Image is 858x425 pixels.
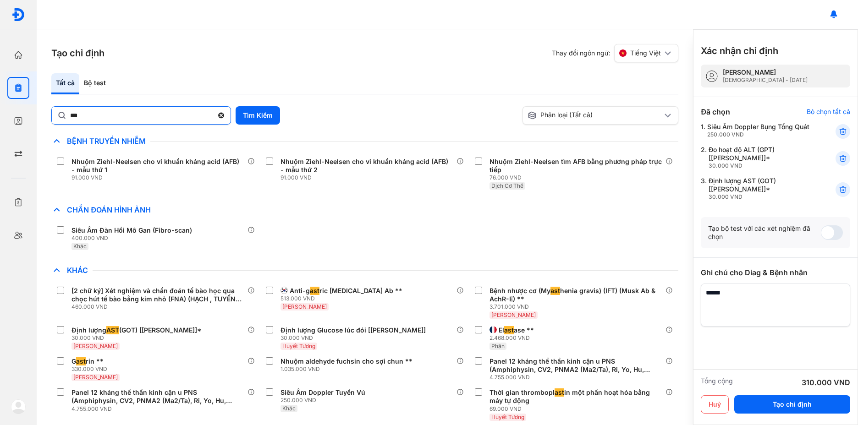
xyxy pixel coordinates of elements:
[489,303,665,311] div: 3.701.000 VND
[73,243,87,250] span: Khác
[71,158,244,174] div: Nhuộm Ziehl-Neelsen cho vi khuẩn kháng acid (AFB) - mẫu thứ 1
[282,405,296,412] span: Khác
[491,414,524,420] span: Huyết Tương
[489,174,665,181] div: 76.000 VND
[802,377,850,388] div: 310.000 VND
[280,357,412,365] div: Nhuộm aldehyde fuchsin cho sợi chun **
[489,374,665,381] div: 4.755.000 VND
[555,388,564,397] span: ast
[290,287,402,295] div: Anti-g ric [MEDICAL_DATA] Ab **
[62,266,93,275] span: Khác
[489,287,662,303] div: Bệnh nhược cơ (My henia gravis) (IFT) (Musk Ab & AchR-E) **
[73,343,118,349] span: [PERSON_NAME]
[76,357,86,365] span: ast
[489,357,662,374] div: Panel 12 kháng thể thần kinh cận u PNS (Amphiphysin, CV2, PNMA2 (Ma2/Ta), Ri, Yo, Hu, Recoverin, ...
[71,303,247,311] div: 460.000 VND
[71,287,244,303] div: [2 chữ ký] Xét nghiệm và chẩn đoán tế bào học qua chọc hút tế bào bằng kim nhỏ (FNA) (HẠCH , TUYẾ...
[280,326,426,334] div: Định lượng Glucose lúc đói [[PERSON_NAME]]
[11,399,26,414] img: logo
[71,405,247,413] div: 4.755.000 VND
[708,224,821,241] div: Tạo bộ test với các xét nghiệm đã chọn
[701,267,850,278] div: Ghi chú cho Diag & Bệnh nhân
[280,334,429,342] div: 30.000 VND
[71,326,201,334] div: Định lượng (GOT) [[PERSON_NAME]]*
[79,73,110,94] div: Bộ test
[310,287,319,295] span: ast
[491,343,505,349] span: Phân
[707,123,809,138] div: Siêu Âm Doppler Bụng Tổng Quát
[280,397,369,404] div: 250.000 VND
[489,334,538,342] div: 2.468.000 VND
[71,334,205,342] div: 30.000 VND
[491,311,536,318] span: [PERSON_NAME]
[701,123,813,138] div: 1.
[701,44,778,57] h3: Xác nhận chỉ định
[701,146,813,169] div: 2.
[106,326,119,334] span: AST
[707,131,809,138] div: 250.000 VND
[51,47,104,60] h3: Tạo chỉ định
[734,395,850,414] button: Tạo chỉ định
[11,8,25,22] img: logo
[71,234,196,242] div: 400.000 VND
[723,76,808,84] div: [DEMOGRAPHIC_DATA] - [DATE]
[71,365,121,373] div: 330.000 VND
[504,326,514,334] span: ast
[282,343,315,349] span: Huyết Tương
[489,405,665,413] div: 69.000 VND
[701,106,730,117] div: Đã chọn
[236,106,280,125] button: Tìm Kiếm
[630,49,661,57] span: Tiếng Việt
[73,374,118,381] span: [PERSON_NAME]
[280,365,416,373] div: 1.035.000 VND
[282,303,327,310] span: [PERSON_NAME]
[709,177,813,201] div: Định lượng AST (GOT) [[PERSON_NAME]]*
[701,177,813,201] div: 3.
[709,193,813,201] div: 30.000 VND
[280,295,406,302] div: 513.000 VND
[62,205,155,214] span: Chẩn Đoán Hình Ảnh
[723,68,808,76] div: [PERSON_NAME]
[701,395,729,414] button: Huỷ
[71,388,244,405] div: Panel 12 kháng thể thần kinh cận u PNS (Amphiphysin, CV2, PNMA2 (Ma2/Ta), Ri, Yo, Hu, Recoverin, ...
[280,388,365,397] div: Siêu Âm Doppler Tuyến Vú
[71,174,247,181] div: 91.000 VND
[550,287,560,295] span: ast
[51,73,79,94] div: Tất cả
[280,174,456,181] div: 91.000 VND
[71,226,192,234] div: Siêu Âm Đàn Hồi Mô Gan (Fibro-scan)
[709,146,813,169] div: Đo hoạt độ ALT (GPT) [[PERSON_NAME]]*
[701,377,733,388] div: Tổng cộng
[280,158,453,174] div: Nhuộm Ziehl-Neelsen cho vi khuẩn kháng acid (AFB) - mẫu thứ 2
[552,44,678,62] div: Thay đổi ngôn ngữ:
[489,158,662,174] div: Nhuộm Ziehl-Neelsen tìm AFB bằng phương pháp trực tiếp
[807,108,850,116] div: Bỏ chọn tất cả
[62,136,150,146] span: Bệnh Truyền Nhiễm
[491,182,523,189] span: Dịch Cơ Thể
[709,162,813,169] div: 30.000 VND
[489,388,662,405] div: Thời gian thrombopl in một phần hoạt hóa bằng máy tự động
[528,111,662,120] div: Phân loại (Tất cả)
